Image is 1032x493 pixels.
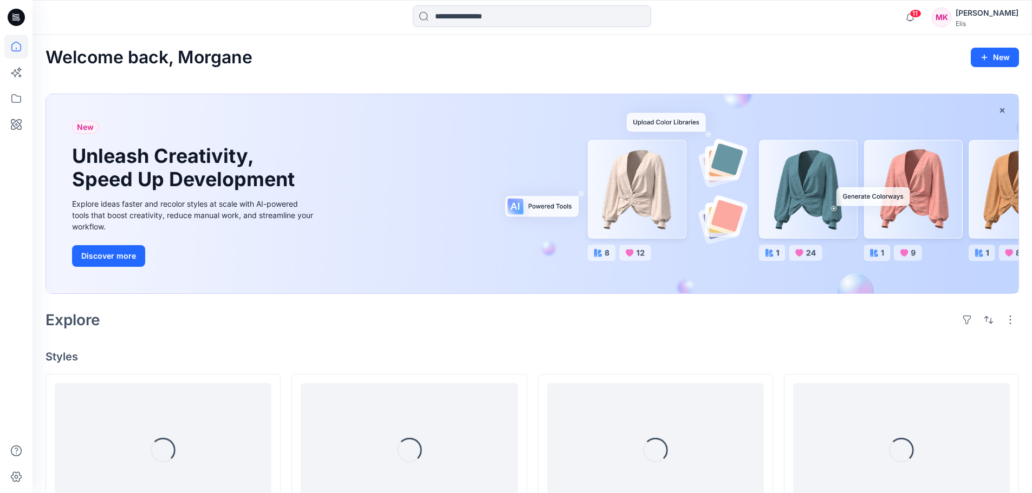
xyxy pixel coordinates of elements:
h1: Unleash Creativity, Speed Up Development [72,144,300,191]
a: Discover more [72,245,316,267]
button: Discover more [72,245,145,267]
h2: Welcome back, Morgane [46,48,252,68]
div: Explore ideas faster and recolor styles at scale with AI-powered tools that boost creativity, red... [72,198,316,232]
h4: Styles [46,350,1019,363]
span: New [77,121,94,134]
div: MK [932,8,951,27]
h2: Explore [46,311,100,328]
button: New [971,48,1019,67]
div: Elis [956,19,1018,28]
div: [PERSON_NAME] [956,6,1018,19]
span: 11 [910,9,921,18]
